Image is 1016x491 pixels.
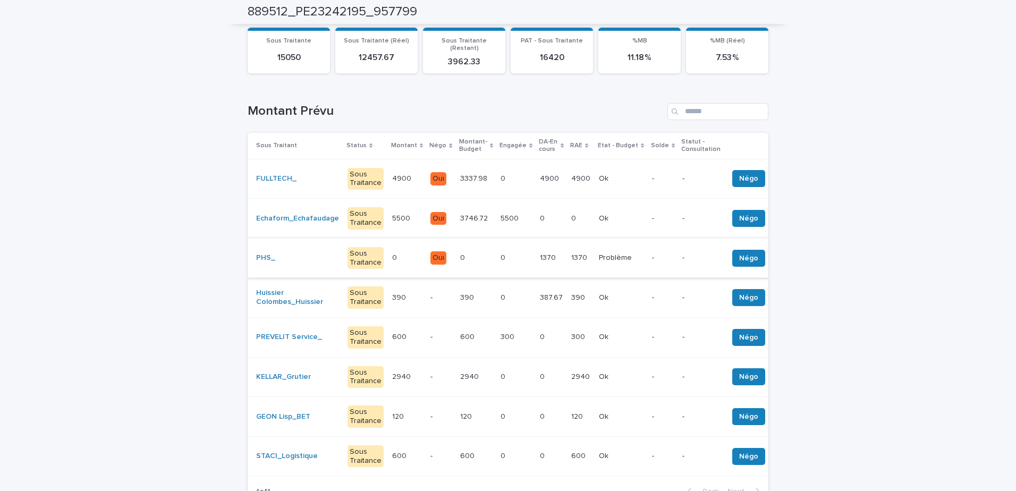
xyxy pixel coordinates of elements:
[501,410,507,421] p: 0
[540,450,547,461] p: 0
[732,368,765,385] button: Négo
[682,333,719,342] p: -
[732,170,765,187] button: Négo
[392,251,399,263] p: 0
[348,366,384,388] div: Sous Traitance
[248,199,782,239] tr: Echaform_Echafaudage Sous Traitance55005500 Oui3746.723746.72 55005500 00 00 OkOk --Négo
[540,291,565,302] p: 387.67
[256,412,310,421] a: GEON Lisp_BET
[342,53,411,63] p: 12457.67
[521,38,583,44] span: PAT - Sous Traitante
[256,253,275,263] a: PHS_
[739,173,758,184] span: Négo
[599,331,611,342] p: Ok
[430,373,451,382] p: -
[571,291,587,302] p: 390
[599,212,611,223] p: Ok
[682,412,719,421] p: -
[256,214,339,223] a: Echaform_Echafaudage
[732,250,765,267] button: Négo
[682,293,719,302] p: -
[652,333,674,342] p: -
[739,213,758,224] span: Négo
[571,410,585,421] p: 120
[571,450,588,461] p: 600
[460,450,477,461] p: 600
[429,57,499,67] p: 3962.33
[540,410,547,421] p: 0
[501,331,517,342] p: 300
[348,207,384,230] div: Sous Traitance
[392,450,409,461] p: 600
[392,370,413,382] p: 2940
[501,212,521,223] p: 5500
[460,172,489,183] p: 3337.98
[248,104,663,119] h1: Montant Prévu
[459,136,487,156] p: Montant-Budget
[248,397,782,437] tr: GEON Lisp_BET Sous Traitance120120 -120120 00 00 120120 OkOk --Négo
[739,451,758,462] span: Négo
[248,238,782,278] tr: PHS_ Sous Traitance00 Oui00 00 13701370 13701370 ProblèmeProblème --Négo
[442,38,487,52] span: Sous Traitante (Restant)
[348,286,384,309] div: Sous Traitance
[570,140,582,151] p: RAE
[460,370,481,382] p: 2940
[266,38,311,44] span: Sous Traitante
[391,140,417,151] p: Montant
[430,412,451,421] p: -
[430,452,451,461] p: -
[501,291,507,302] p: 0
[248,436,782,476] tr: STACI_Logistique Sous Traitance600600 -600600 00 00 600600 OkOk --Négo
[248,159,782,199] tr: FULLTECH_ Sous Traitance49004900 Oui3337.983337.98 00 49004900 49004900 OkOk --Négo
[392,212,412,223] p: 5500
[739,253,758,264] span: Négo
[460,331,477,342] p: 600
[651,140,669,151] p: Solde
[348,168,384,190] div: Sous Traitance
[256,289,339,307] a: Huissier Colombes_Huissier
[501,251,507,263] p: 0
[460,212,490,223] p: 3746.72
[739,292,758,303] span: Négo
[392,410,406,421] p: 120
[256,140,297,151] p: Sous Traitant
[430,293,451,302] p: -
[430,333,451,342] p: -
[732,408,765,425] button: Négo
[571,172,592,183] p: 4900
[732,210,765,227] button: Négo
[392,331,409,342] p: 600
[501,370,507,382] p: 0
[571,212,578,223] p: 0
[430,251,446,265] div: Oui
[248,317,782,357] tr: PREVELIT Service_ Sous Traitance600600 -600600 300300 00 300300 OkOk --Négo
[732,448,765,465] button: Négo
[540,331,547,342] p: 0
[348,326,384,349] div: Sous Traitance
[344,38,409,44] span: Sous Traitante (Réel)
[739,332,758,343] span: Négo
[430,212,446,225] div: Oui
[652,452,674,461] p: -
[652,253,674,263] p: -
[499,140,527,151] p: Engagée
[652,412,674,421] p: -
[599,410,611,421] p: Ok
[392,291,408,302] p: 390
[599,251,634,263] p: Problème
[248,357,782,397] tr: KELLAR_Grutier Sous Traitance29402940 -29402940 00 00 29402940 OkOk --Négo
[254,53,324,63] p: 15050
[460,251,467,263] p: 0
[256,174,297,183] a: FULLTECH_
[599,291,611,302] p: Ok
[652,373,674,382] p: -
[652,293,674,302] p: -
[248,4,417,20] h2: 889512_PE23242195_957799
[539,136,558,156] p: DA-En cours
[682,452,719,461] p: -
[517,53,587,63] p: 16420
[348,405,384,428] div: Sous Traitance
[652,214,674,223] p: -
[392,172,413,183] p: 4900
[732,329,765,346] button: Négo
